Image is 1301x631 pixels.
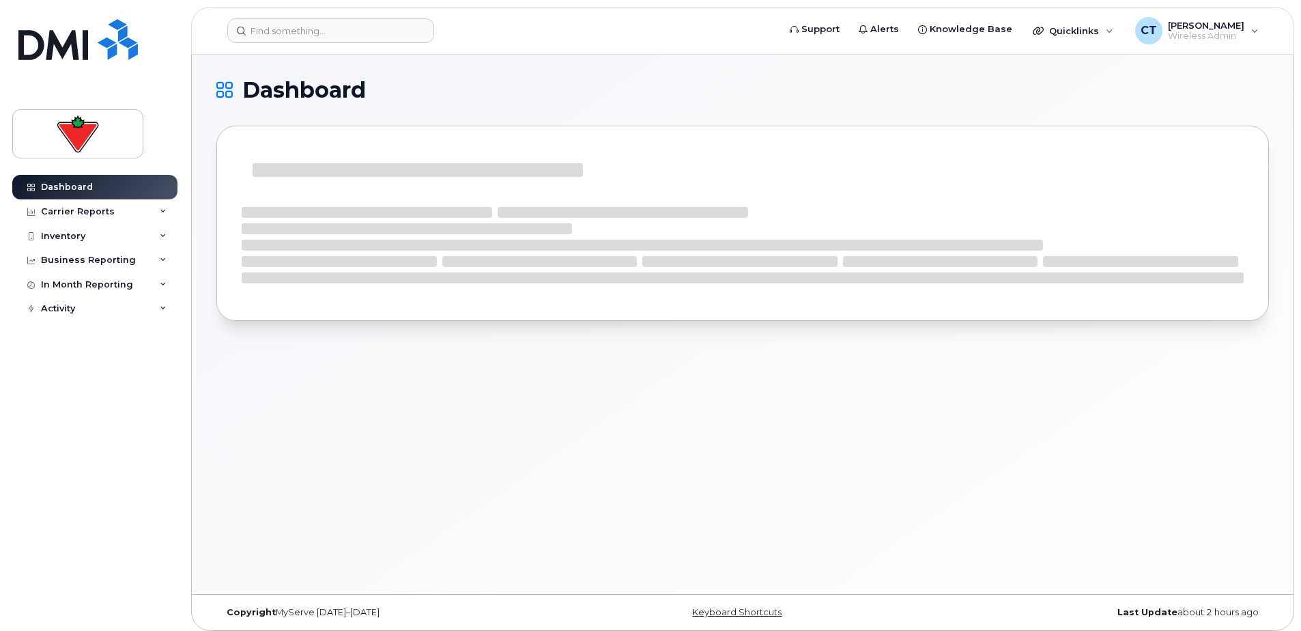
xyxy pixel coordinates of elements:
span: Dashboard [242,80,366,100]
div: MyServe [DATE]–[DATE] [216,607,567,618]
strong: Copyright [227,607,276,617]
div: about 2 hours ago [918,607,1269,618]
a: Keyboard Shortcuts [692,607,782,617]
strong: Last Update [1117,607,1177,617]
